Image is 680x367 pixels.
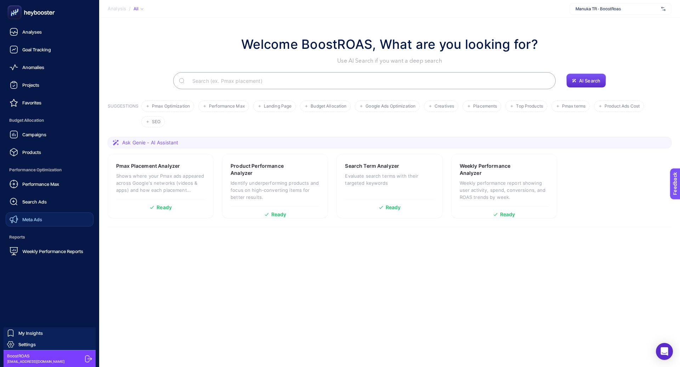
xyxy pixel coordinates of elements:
a: Analyses [6,25,93,39]
span: Feedback [4,2,27,8]
span: Analyses [22,29,42,35]
span: Google Ads Optimization [365,104,415,109]
h3: Pmax Placement Analyzer [116,162,180,170]
h3: Search Term Analyzer [345,162,399,170]
span: Ready [271,212,287,217]
span: Ready [500,212,515,217]
a: Weekly Performance AnalyzerWeekly performance report showing user activity, spend, conversions, a... [451,154,557,218]
span: Performance Max [209,104,245,109]
p: Shows where your Pmax ads appeared across Google's networks (videos & apps) and how each placemen... [116,172,205,194]
span: BoostROAS [7,353,64,359]
a: Goal Tracking [6,42,93,57]
span: Pmax terms [562,104,585,109]
span: Products [22,149,41,155]
button: AI Search [566,74,606,88]
span: [EMAIL_ADDRESS][DOMAIN_NAME] [7,359,64,364]
span: Performance Max [22,181,59,187]
span: My Insights [18,330,43,336]
span: Favorites [22,100,41,105]
span: Goal Tracking [22,47,51,52]
a: Meta Ads [6,212,93,226]
span: Reports [6,230,93,244]
span: Top Products [516,104,543,109]
a: Favorites [6,96,93,110]
span: Ready [157,205,172,210]
span: Settings [18,342,36,347]
span: SEO [152,119,160,125]
h3: SUGGESTIONS [108,103,138,127]
a: Projects [6,78,93,92]
span: Performance Optimization [6,163,93,177]
a: Product Performance AnalyzerIdentify underperforming products and focus on high-converting items ... [222,154,328,218]
span: Budget Allocation [6,113,93,127]
a: My Insights [4,327,96,339]
a: Weekly Performance Reports [6,244,93,258]
img: svg%3e [661,5,665,12]
a: Settings [4,339,96,350]
span: Budget Allocation [311,104,346,109]
span: Pmax Optimization [152,104,190,109]
a: Search Term AnalyzerEvaluate search terms with their targeted keywordsReady [336,154,442,218]
h1: Welcome BoostROAS, What are you looking for? [241,35,538,54]
span: AI Search [579,78,600,84]
input: Search [187,71,550,91]
span: Search Ads [22,199,47,205]
a: Products [6,145,93,159]
h3: Weekly Performance Analyzer [460,162,527,177]
p: Identify underperforming products and focus on high-converting items for better results. [231,179,319,201]
p: Weekly performance report showing user activity, spend, conversions, and ROAS trends by week. [460,179,549,201]
p: Evaluate search terms with their targeted keywords [345,172,434,187]
h3: Product Performance Analyzer [231,162,297,177]
p: Use AI Search if you want a deep search [241,57,538,65]
span: Weekly Performance Reports [22,248,83,254]
a: Campaigns [6,127,93,142]
span: Ask Genie - AI Assistant [122,139,178,146]
span: Analysis [108,6,126,12]
span: Ready [386,205,401,210]
a: Pmax Placement AnalyzerShows where your Pmax ads appeared across Google's networks (videos & apps... [108,154,214,218]
a: Performance Max [6,177,93,191]
div: Open Intercom Messenger [656,343,673,360]
div: All [134,6,143,12]
span: Landing Page [264,104,291,109]
span: Placements [473,104,497,109]
span: Manuka TR - BoostRoas [576,6,658,12]
span: Meta Ads [22,217,42,222]
span: Campaigns [22,132,46,137]
span: Product Ads Cost [605,104,640,109]
span: Anomalies [22,64,44,70]
span: / [129,6,131,11]
span: Creatives [435,104,454,109]
span: Projects [22,82,39,88]
a: Anomalies [6,60,93,74]
a: Search Ads [6,195,93,209]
